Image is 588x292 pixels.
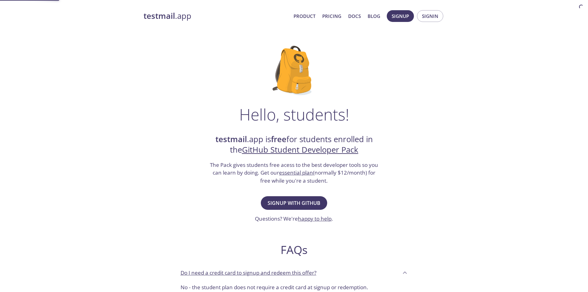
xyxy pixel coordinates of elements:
span: Signup with GitHub [268,199,320,207]
img: github-student-backpack.png [273,46,315,95]
a: essential plan [279,169,313,176]
h2: .app is for students enrolled in the [209,134,379,155]
p: Do I need a credit card to signup and redeem this offer? [181,269,316,277]
button: Signin [417,10,443,22]
p: No - the student plan does not require a credit card at signup or redemption. [181,283,408,291]
a: Product [294,12,315,20]
h1: Hello, students! [239,105,349,124]
h3: Questions? We're . [255,215,333,223]
strong: free [271,134,286,145]
span: Signup [392,12,409,20]
span: Signin [422,12,438,20]
strong: testmail [215,134,247,145]
a: happy to help [298,215,332,222]
a: Blog [368,12,380,20]
a: Docs [348,12,361,20]
strong: testmail [144,11,175,21]
h3: The Pack gives students free acess to the best developer tools so you can learn by doing. Get our... [209,161,379,185]
a: testmail.app [144,11,289,21]
h2: FAQs [176,243,413,257]
button: Signup [387,10,414,22]
a: Pricing [322,12,341,20]
a: GitHub Student Developer Pack [242,144,358,155]
button: Signup with GitHub [261,196,327,210]
div: Do I need a credit card to signup and redeem this offer? [176,264,413,281]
